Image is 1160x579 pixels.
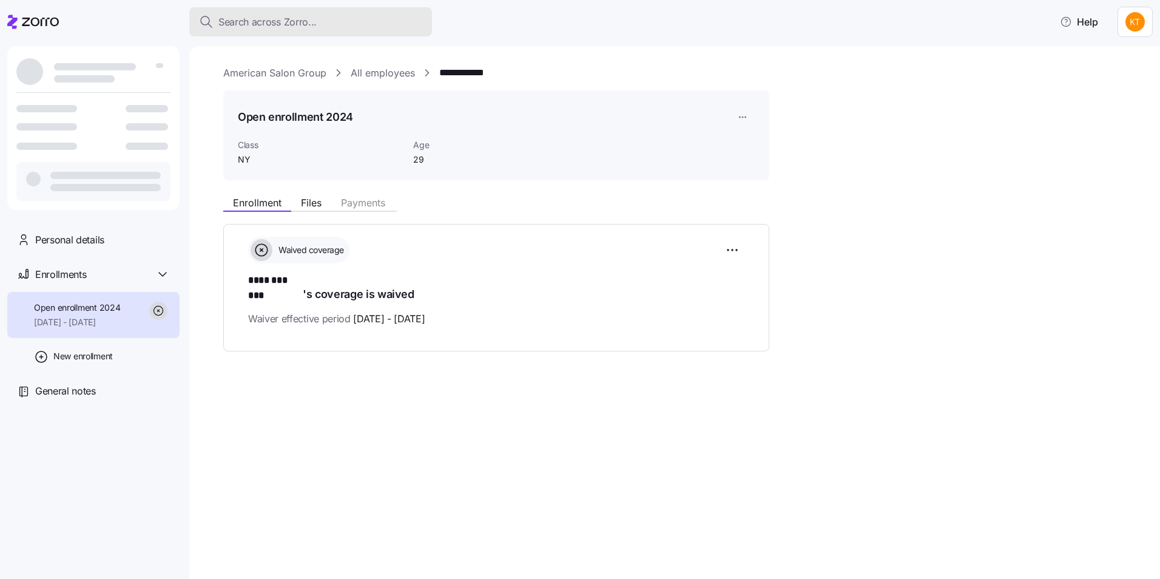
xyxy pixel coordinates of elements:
[35,267,86,282] span: Enrollments
[301,198,322,208] span: Files
[248,311,425,327] span: Waiver effective period
[351,66,415,81] a: All employees
[238,139,403,151] span: Class
[34,316,120,328] span: [DATE] - [DATE]
[413,139,535,151] span: Age
[53,350,113,362] span: New enrollment
[275,244,344,256] span: Waived coverage
[35,384,96,399] span: General notes
[353,311,425,327] span: [DATE] - [DATE]
[1060,15,1098,29] span: Help
[413,154,535,166] span: 29
[248,273,744,302] h1: 's coverage is waived
[1125,12,1145,32] img: 05ced2741be1dbbcd653b686e9b08cec
[233,198,282,208] span: Enrollment
[238,109,353,124] h1: Open enrollment 2024
[341,198,385,208] span: Payments
[34,302,120,314] span: Open enrollment 2024
[218,15,317,30] span: Search across Zorro...
[238,154,403,166] span: NY
[223,66,326,81] a: American Salon Group
[1050,10,1108,34] button: Help
[35,232,104,248] span: Personal details
[189,7,432,36] button: Search across Zorro...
